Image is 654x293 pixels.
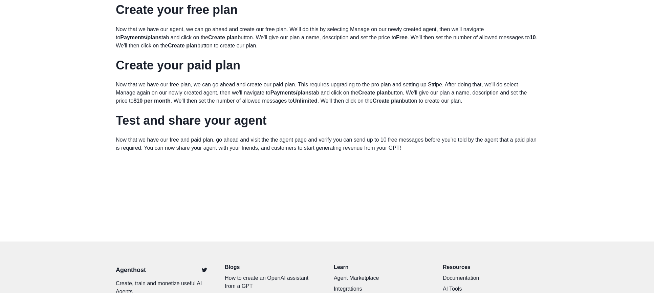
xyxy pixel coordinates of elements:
strong: 10 [530,35,536,40]
a: Integrations [334,285,429,293]
strong: $10 per month [133,98,170,104]
strong: Free [396,35,408,40]
a: Documentation [443,274,538,282]
strong: Create plan [168,43,197,48]
strong: Create plan [373,98,402,104]
a: AI Tools [443,285,538,293]
p: Resources [443,263,538,271]
p: Now that we have our free plan, we can go ahead and create our paid plan. This requires upgrading... [116,81,538,105]
p: Now that we have our free and paid plan, go ahead and visit the the agent page and verify you can... [116,136,538,152]
h1: Create your free plan [116,2,538,17]
a: Twitter [198,263,211,277]
p: Learn [334,263,429,271]
strong: Payments/plans [270,90,312,96]
p: Now that we have our agent, we can go ahead and create our free plan. We'll do this by selecting ... [116,25,538,50]
a: Agenthost [116,266,146,275]
strong: Unlimited [293,98,318,104]
a: Blogs [225,263,320,271]
strong: Create plan [208,35,238,40]
strong: Payments/plans [120,35,161,40]
a: How to create an OpenAI assistant from a GPT [225,274,320,290]
h1: Test and share your agent [116,113,538,128]
h1: Create your paid plan [116,58,538,72]
a: Agent Marketplace [334,274,429,282]
strong: Create plan [358,90,388,96]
